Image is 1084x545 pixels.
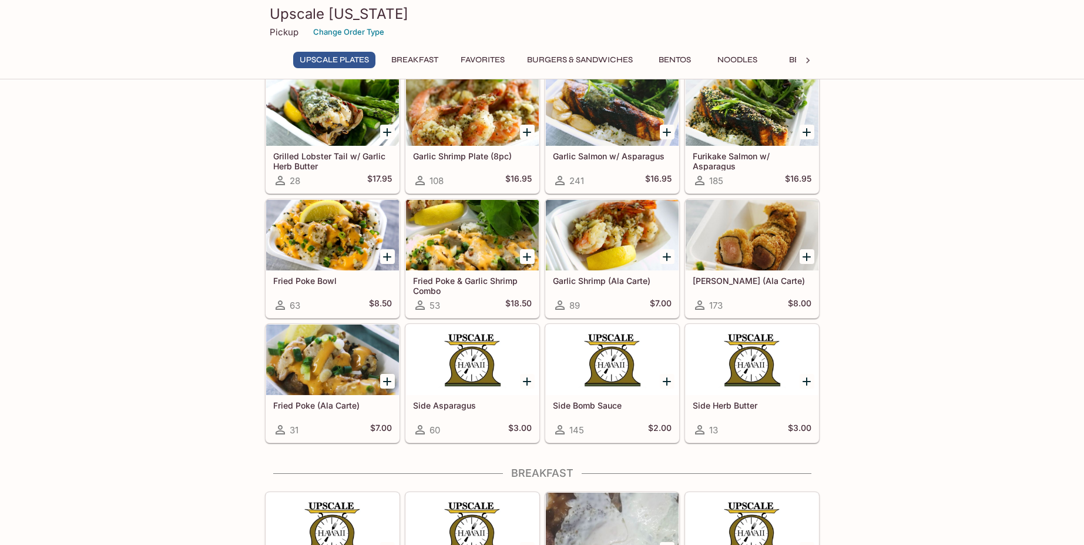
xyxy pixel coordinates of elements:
[520,125,535,139] button: Add Garlic Shrimp Plate (8pc)
[569,424,584,436] span: 145
[266,324,400,443] a: Fried Poke (Ala Carte)31$7.00
[709,424,718,436] span: 13
[788,423,811,437] h5: $3.00
[800,125,814,139] button: Add Furikake Salmon w/ Asparagus
[273,400,392,410] h5: Fried Poke (Ala Carte)
[553,400,672,410] h5: Side Bomb Sauce
[645,173,672,188] h5: $16.95
[685,199,819,318] a: [PERSON_NAME] (Ala Carte)173$8.00
[406,325,539,395] div: Side Asparagus
[660,125,674,139] button: Add Garlic Salmon w/ Asparagus
[520,249,535,264] button: Add Fried Poke & Garlic Shrimp Combo
[660,374,674,389] button: Add Side Bomb Sauce
[508,423,532,437] h5: $3.00
[273,276,392,286] h5: Fried Poke Bowl
[380,249,395,264] button: Add Fried Poke Bowl
[290,300,300,311] span: 63
[520,374,535,389] button: Add Side Asparagus
[648,423,672,437] h5: $2.00
[800,249,814,264] button: Add Ahi Katsu Roll (Ala Carte)
[505,298,532,312] h5: $18.50
[693,276,811,286] h5: [PERSON_NAME] (Ala Carte)
[686,75,818,146] div: Furikake Salmon w/ Asparagus
[545,199,679,318] a: Garlic Shrimp (Ala Carte)89$7.00
[521,52,639,68] button: Burgers & Sandwiches
[413,151,532,161] h5: Garlic Shrimp Plate (8pc)
[693,151,811,170] h5: Furikake Salmon w/ Asparagus
[553,151,672,161] h5: Garlic Salmon w/ Asparagus
[693,400,811,410] h5: Side Herb Butter
[380,374,395,389] button: Add Fried Poke (Ala Carte)
[429,300,440,311] span: 53
[265,467,820,480] h4: Breakfast
[546,200,679,270] div: Garlic Shrimp (Ala Carte)
[270,26,298,38] p: Pickup
[293,52,375,68] button: UPSCALE Plates
[405,199,539,318] a: Fried Poke & Garlic Shrimp Combo53$18.50
[273,151,392,170] h5: Grilled Lobster Tail w/ Garlic Herb Butter
[290,424,298,436] span: 31
[308,23,390,41] button: Change Order Type
[369,298,392,312] h5: $8.50
[569,175,584,186] span: 241
[773,52,826,68] button: Beef
[266,75,400,193] a: Grilled Lobster Tail w/ Garlic Herb Butter28$17.95
[545,75,679,193] a: Garlic Salmon w/ Asparagus241$16.95
[290,175,300,186] span: 28
[660,249,674,264] button: Add Garlic Shrimp (Ala Carte)
[454,52,511,68] button: Favorites
[266,75,399,146] div: Grilled Lobster Tail w/ Garlic Herb Butter
[685,75,819,193] a: Furikake Salmon w/ Asparagus185$16.95
[380,125,395,139] button: Add Grilled Lobster Tail w/ Garlic Herb Butter
[413,276,532,295] h5: Fried Poke & Garlic Shrimp Combo
[686,200,818,270] div: Ahi Katsu Roll (Ala Carte)
[266,200,399,270] div: Fried Poke Bowl
[405,324,539,443] a: Side Asparagus60$3.00
[649,52,702,68] button: Bentos
[788,298,811,312] h5: $8.00
[545,324,679,443] a: Side Bomb Sauce145$2.00
[367,173,392,188] h5: $17.95
[785,173,811,188] h5: $16.95
[650,298,672,312] h5: $7.00
[429,175,444,186] span: 108
[505,173,532,188] h5: $16.95
[709,175,723,186] span: 185
[370,423,392,437] h5: $7.00
[385,52,445,68] button: Breakfast
[711,52,764,68] button: Noodles
[553,276,672,286] h5: Garlic Shrimp (Ala Carte)
[429,424,440,436] span: 60
[266,199,400,318] a: Fried Poke Bowl63$8.50
[800,374,814,389] button: Add Side Herb Butter
[546,325,679,395] div: Side Bomb Sauce
[405,75,539,193] a: Garlic Shrimp Plate (8pc)108$16.95
[546,75,679,146] div: Garlic Salmon w/ Asparagus
[413,400,532,410] h5: Side Asparagus
[686,325,818,395] div: Side Herb Butter
[406,75,539,146] div: Garlic Shrimp Plate (8pc)
[685,324,819,443] a: Side Herb Butter13$3.00
[709,300,723,311] span: 173
[406,200,539,270] div: Fried Poke & Garlic Shrimp Combo
[569,300,580,311] span: 89
[266,325,399,395] div: Fried Poke (Ala Carte)
[270,5,815,23] h3: Upscale [US_STATE]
